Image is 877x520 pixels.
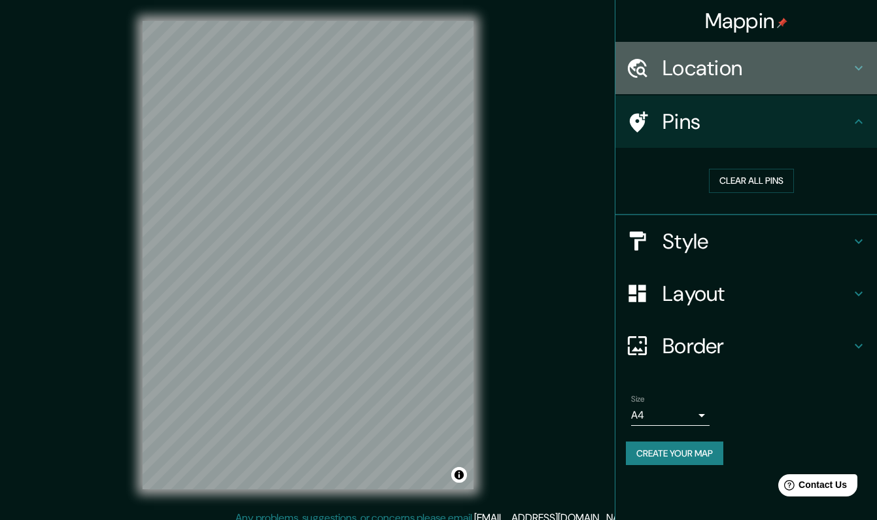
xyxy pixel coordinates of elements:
[662,109,851,135] h4: Pins
[662,281,851,307] h4: Layout
[615,268,877,320] div: Layout
[451,467,467,483] button: Toggle attribution
[626,442,723,466] button: Create your map
[615,320,877,372] div: Border
[615,42,877,94] div: Location
[631,405,710,426] div: A4
[662,228,851,254] h4: Style
[615,95,877,148] div: Pins
[777,18,787,28] img: pin-icon.png
[143,21,473,489] canvas: Map
[615,215,877,268] div: Style
[662,333,851,359] h4: Border
[709,169,794,193] button: Clear all pins
[631,393,645,404] label: Size
[705,8,788,34] h4: Mappin
[662,55,851,81] h4: Location
[761,469,863,506] iframe: Help widget launcher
